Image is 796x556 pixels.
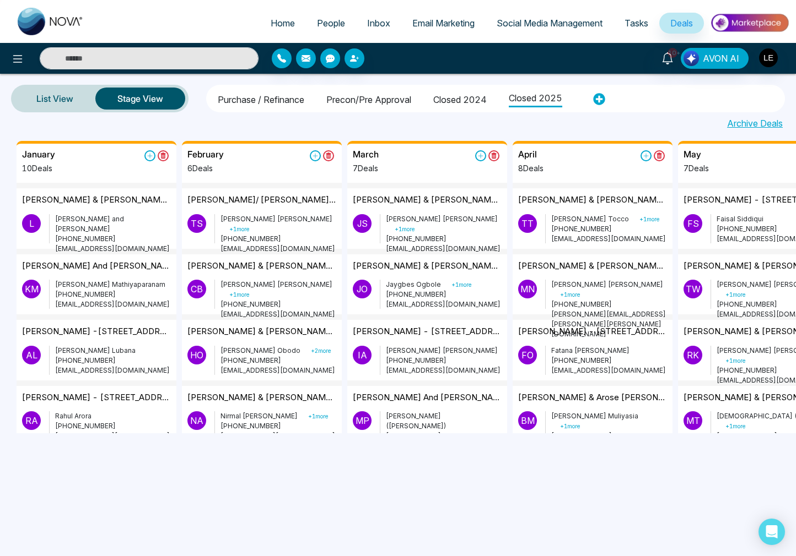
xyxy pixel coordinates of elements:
[684,411,702,430] p: M T
[668,48,677,58] span: 10+
[22,194,171,206] p: [PERSON_NAME] & [PERSON_NAME] - [STREET_ADDRESS][PERSON_NAME][PERSON_NAME]
[518,391,667,404] p: [PERSON_NAME] & Arose [PERSON_NAME] - 2nd Mortgage - [STREET_ADDRESS]
[551,366,667,375] p: [EMAIL_ADDRESS][DOMAIN_NAME]
[654,48,681,67] a: 10+
[386,346,502,356] p: [PERSON_NAME] [PERSON_NAME]
[518,260,667,272] p: [PERSON_NAME] & [PERSON_NAME] - 34 [PERSON_NAME] Trail [GEOGRAPHIC_DATA]
[486,13,614,34] a: Social Media Management
[220,431,336,451] p: [PERSON_NAME][EMAIL_ADDRESS][DOMAIN_NAME]
[55,346,171,356] p: [PERSON_NAME] Lubana
[187,391,336,404] p: [PERSON_NAME] & [PERSON_NAME] - [STREET_ADDRESS]
[551,346,667,356] p: Fatana [PERSON_NAME]
[229,291,249,298] small: + 1 more
[22,280,41,298] p: K M
[55,290,171,299] p: [PHONE_NUMBER]
[412,18,475,29] span: Email Marketing
[55,299,171,309] p: [EMAIL_ADDRESS][DOMAIN_NAME]
[386,366,502,375] p: [EMAIL_ADDRESS][DOMAIN_NAME]
[220,346,336,356] p: [PERSON_NAME] Obodo
[55,411,171,421] p: Rahul Arora
[55,356,171,366] p: [PHONE_NUMBER]
[386,280,502,290] p: Jaygbes Ogbole
[367,18,390,29] span: Inbox
[518,280,537,298] p: M N
[709,10,789,35] img: Market-place.gif
[497,18,603,29] span: Social Media Management
[681,48,749,69] button: AVON AI
[55,431,171,441] p: [EMAIL_ADDRESS][DOMAIN_NAME]
[659,13,704,34] a: Deals
[326,89,411,107] li: Precon/Pre Approval
[187,149,224,160] h5: February
[684,162,714,174] p: 7 Deals
[353,214,372,233] p: J S
[22,346,41,364] p: A L
[55,421,171,431] p: [PHONE_NUMBER]
[95,88,185,110] button: Stage View
[353,411,372,430] p: M P
[220,214,336,234] p: [PERSON_NAME] [PERSON_NAME]
[353,162,384,174] p: 7 Deals
[220,366,336,375] p: [EMAIL_ADDRESS][DOMAIN_NAME]
[55,214,171,234] p: [PERSON_NAME] and [PERSON_NAME]
[218,89,304,107] li: Purchase / Refinance
[220,299,336,309] p: [PHONE_NUMBER]
[353,194,502,206] p: [PERSON_NAME] & [PERSON_NAME] - [STREET_ADDRESS]
[684,149,701,160] h5: May
[22,214,41,233] p: L
[518,411,537,430] p: B M
[353,149,379,160] h5: March
[311,347,331,354] small: + 2 more
[551,431,667,441] p: [PHONE_NUMBER]
[55,244,171,254] p: [EMAIL_ADDRESS][DOMAIN_NAME]
[684,214,702,233] p: F S
[260,13,306,34] a: Home
[551,411,667,431] p: [PERSON_NAME] Muliyasia
[670,18,693,29] span: Deals
[386,214,502,234] p: [PERSON_NAME] [PERSON_NAME]
[725,423,745,429] small: + 1 more
[639,216,659,222] small: + 1 more
[386,299,502,309] p: [EMAIL_ADDRESS][DOMAIN_NAME]
[703,52,739,65] span: AVON AI
[725,357,745,364] small: + 1 more
[306,13,356,34] a: People
[509,87,562,107] li: Closed 2025
[725,291,745,298] small: + 1 more
[220,356,336,366] p: [PHONE_NUMBER]
[625,18,648,29] span: Tasks
[451,281,471,288] small: + 1 more
[220,244,336,254] p: [EMAIL_ADDRESS][DOMAIN_NAME]
[551,224,667,234] p: [PHONE_NUMBER]
[356,13,401,34] a: Inbox
[353,280,372,298] p: J O
[386,290,502,299] p: [PHONE_NUMBER]
[55,366,171,375] p: [EMAIL_ADDRESS][DOMAIN_NAME]
[759,519,785,545] div: Open Intercom Messenger
[386,411,502,441] p: [PERSON_NAME] ([PERSON_NAME]) [PERSON_NAME]
[14,85,95,112] a: List View
[187,194,336,206] p: [PERSON_NAME]/ [PERSON_NAME]/ [PERSON_NAME] - 40-41-[GEOGRAPHIC_DATA] ON
[395,226,415,232] small: + 1 more
[551,234,667,244] p: [EMAIL_ADDRESS][DOMAIN_NAME]
[684,280,702,298] p: T W
[22,391,171,404] p: [PERSON_NAME] - [STREET_ADDRESS][PERSON_NAME]
[353,391,502,404] p: [PERSON_NAME] and [PERSON_NAME] - [STREET_ADDRESS]
[614,13,659,34] a: Tasks
[22,149,55,160] h5: January
[22,162,58,174] p: 10 Deals
[55,280,171,290] p: [PERSON_NAME] Mathiyaparanam
[551,280,667,299] p: [PERSON_NAME] [PERSON_NAME]
[560,291,580,298] small: + 1 more
[271,18,295,29] span: Home
[187,411,206,430] p: N A
[317,18,345,29] span: People
[353,346,372,364] p: I A
[220,280,336,299] p: [PERSON_NAME] [PERSON_NAME]
[187,260,336,272] p: [PERSON_NAME] & [PERSON_NAME] - [STREET_ADDRESS][PERSON_NAME]
[187,346,206,364] p: H O
[551,309,667,339] p: [PERSON_NAME][EMAIL_ADDRESS][PERSON_NAME][PERSON_NAME][DOMAIN_NAME]
[518,325,667,338] p: [PERSON_NAME] - [STREET_ADDRESS][PERSON_NAME]"
[386,244,502,254] p: [EMAIL_ADDRESS][DOMAIN_NAME]
[353,325,502,338] p: [PERSON_NAME] - [STREET_ADDRESS][PERSON_NAME][PERSON_NAME]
